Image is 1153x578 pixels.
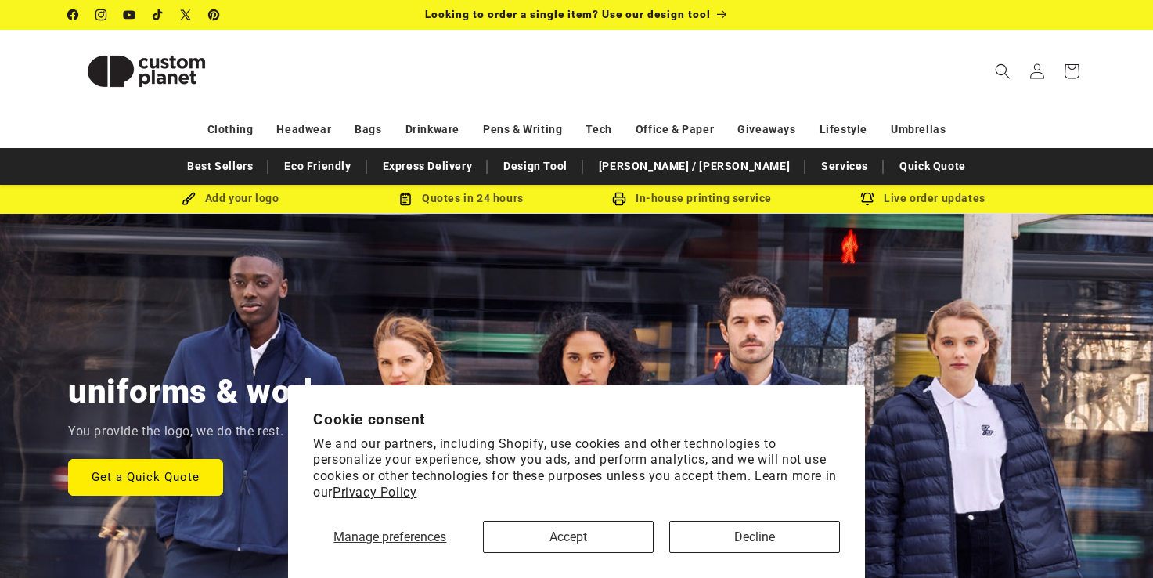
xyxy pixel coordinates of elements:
div: Add your logo [115,189,346,208]
a: Lifestyle [820,116,867,143]
a: Design Tool [495,153,575,180]
h2: Cookie consent [313,410,840,428]
h2: uniforms & workwear [68,370,396,413]
button: Decline [669,521,840,553]
a: Drinkware [405,116,459,143]
a: Get a Quick Quote [68,458,223,495]
a: Eco Friendly [276,153,359,180]
a: Express Delivery [375,153,481,180]
a: Giveaways [737,116,795,143]
a: Services [813,153,876,180]
a: Office & Paper [636,116,714,143]
iframe: Chat Widget [1075,503,1153,578]
a: [PERSON_NAME] / [PERSON_NAME] [591,153,798,180]
img: Brush Icon [182,192,196,206]
p: You provide the logo, we do the rest. [68,421,283,443]
a: Privacy Policy [333,485,416,500]
a: Headwear [276,116,331,143]
a: Umbrellas [891,116,946,143]
a: Best Sellers [179,153,261,180]
div: Quotes in 24 hours [346,189,577,208]
div: Live order updates [808,189,1039,208]
a: Custom Planet [62,30,230,112]
span: Looking to order a single item? Use our design tool [425,8,711,20]
img: Order updates [860,192,874,206]
img: Order Updates Icon [398,192,413,206]
span: Manage preferences [333,529,446,544]
a: Bags [355,116,381,143]
button: Manage preferences [313,521,467,553]
img: Custom Planet [68,36,225,107]
a: Pens & Writing [483,116,562,143]
a: Tech [586,116,611,143]
img: In-house printing [612,192,626,206]
summary: Search [985,54,1020,89]
a: Quick Quote [892,153,974,180]
button: Accept [483,521,654,553]
div: In-house printing service [577,189,808,208]
p: We and our partners, including Shopify, use cookies and other technologies to personalize your ex... [313,436,840,501]
a: Clothing [207,116,254,143]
